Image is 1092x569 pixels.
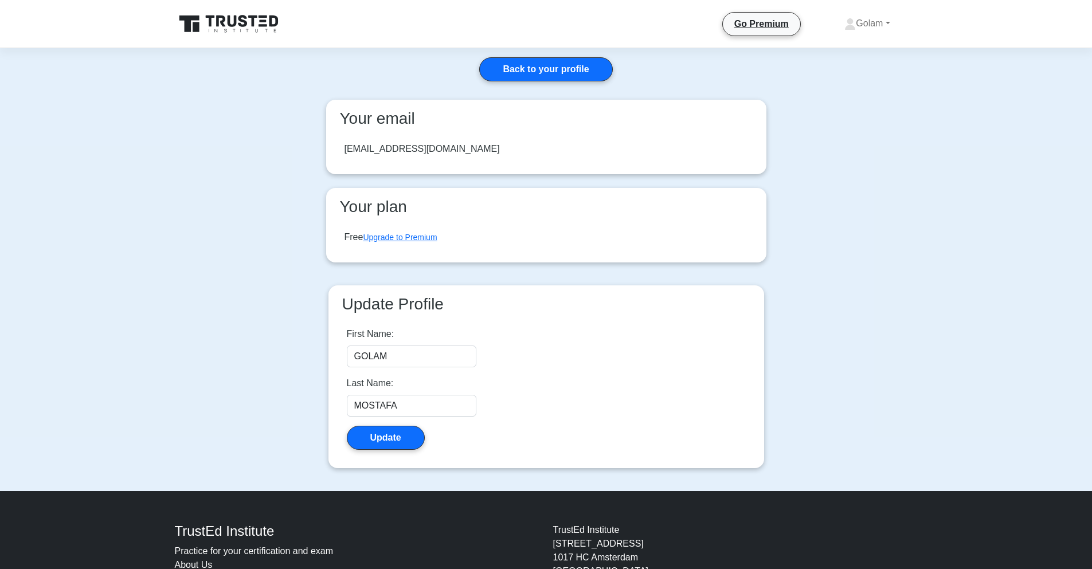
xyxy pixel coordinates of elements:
div: [EMAIL_ADDRESS][DOMAIN_NAME] [345,142,500,156]
label: Last Name: [347,376,394,390]
h3: Update Profile [338,295,755,314]
a: Golam [817,12,917,35]
label: First Name: [347,327,394,341]
h3: Your plan [335,197,757,217]
button: Update [347,426,425,450]
a: Practice for your certification and exam [175,546,334,556]
h4: TrustEd Institute [175,523,539,540]
a: Upgrade to Premium [363,233,437,242]
h3: Your email [335,109,757,128]
div: Free [345,230,437,244]
a: Back to your profile [479,57,612,81]
a: Go Premium [727,17,796,31]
